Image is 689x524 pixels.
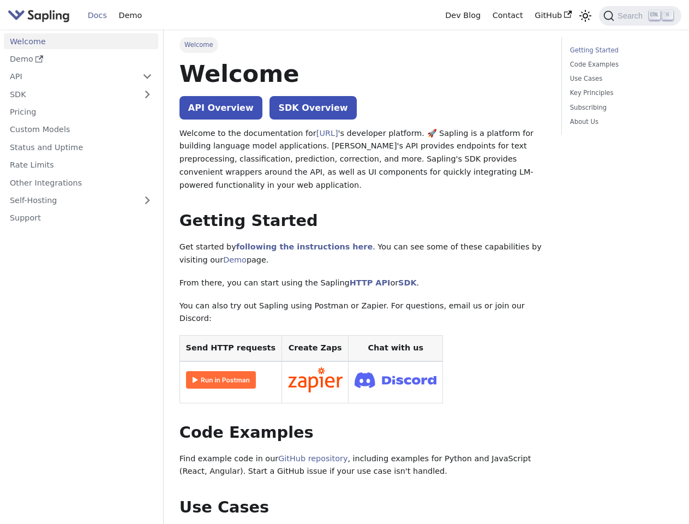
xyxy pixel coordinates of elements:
[614,11,649,20] span: Search
[4,139,158,155] a: Status and Uptime
[570,117,669,127] a: About Us
[179,498,546,517] h2: Use Cases
[487,7,529,24] a: Contact
[223,255,247,264] a: Demo
[4,51,158,67] a: Demo
[349,336,443,361] th: Chat with us
[570,59,669,70] a: Code Examples
[4,69,136,85] a: API
[8,8,70,23] img: Sapling.ai
[355,369,436,391] img: Join Discord
[269,96,356,120] a: SDK Overview
[578,8,594,23] button: Switch between dark and light mode (currently light mode)
[570,103,669,113] a: Subscribing
[179,96,262,120] a: API Overview
[288,367,343,392] img: Connect in Zapier
[439,7,486,24] a: Dev Blog
[179,59,546,88] h1: Welcome
[179,300,546,326] p: You can also try out Sapling using Postman or Zapier. For questions, email us or join our Discord:
[186,371,256,389] img: Run in Postman
[179,127,546,192] p: Welcome to the documentation for 's developer platform. 🚀 Sapling is a platform for building lang...
[4,33,158,49] a: Welcome
[599,6,681,26] button: Search (Ctrl+K)
[4,104,158,120] a: Pricing
[4,86,136,102] a: SDK
[4,175,158,190] a: Other Integrations
[179,37,546,52] nav: Breadcrumbs
[4,122,158,138] a: Custom Models
[179,423,546,443] h2: Code Examples
[179,336,281,361] th: Send HTTP requests
[316,129,338,138] a: [URL]
[179,241,546,267] p: Get started by . You can see some of these capabilities by visiting our page.
[570,74,669,84] a: Use Cases
[529,7,577,24] a: GitHub
[278,454,348,463] a: GitHub repository
[179,37,218,52] span: Welcome
[136,69,158,85] button: Collapse sidebar category 'API'
[398,278,416,287] a: SDK
[570,88,669,98] a: Key Principles
[179,452,546,479] p: Find example code in our , including examples for Python and JavaScript (React, Angular). Start a...
[570,45,669,56] a: Getting Started
[281,336,349,361] th: Create Zaps
[136,86,158,102] button: Expand sidebar category 'SDK'
[82,7,113,24] a: Docs
[4,157,158,173] a: Rate Limits
[4,210,158,226] a: Support
[236,242,373,251] a: following the instructions here
[350,278,391,287] a: HTTP API
[662,10,673,20] kbd: K
[113,7,148,24] a: Demo
[4,193,158,209] a: Self-Hosting
[179,211,546,231] h2: Getting Started
[179,277,546,290] p: From there, you can start using the Sapling or .
[8,8,74,23] a: Sapling.ai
